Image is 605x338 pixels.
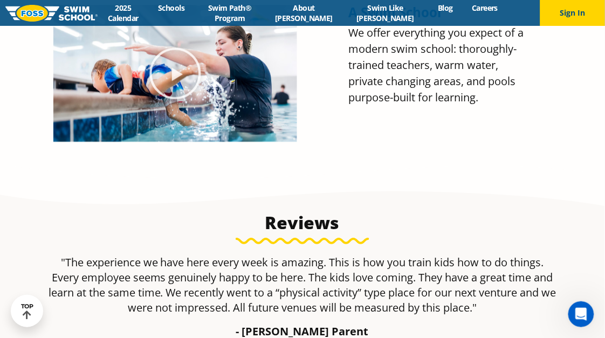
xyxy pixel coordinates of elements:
[348,25,524,105] span: We offer everything you expect of a modern swim school: thoroughly-trained teachers, warm water, ...
[48,212,557,233] h3: Reviews
[98,3,149,23] a: 2025 Calendar
[21,303,33,320] div: TOP
[568,301,594,327] iframe: Intercom live chat
[5,5,98,22] img: FOSS Swim School Logo
[149,3,194,13] a: Schools
[463,3,507,13] a: Careers
[148,46,202,100] div: Play Video
[429,3,463,13] a: Blog
[342,3,429,23] a: Swim Like [PERSON_NAME]
[48,255,557,315] p: "The experience we have here every week is amazing. This is how you train kids how to do things. ...
[266,3,342,23] a: About [PERSON_NAME]
[194,3,266,23] a: Swim Path® Program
